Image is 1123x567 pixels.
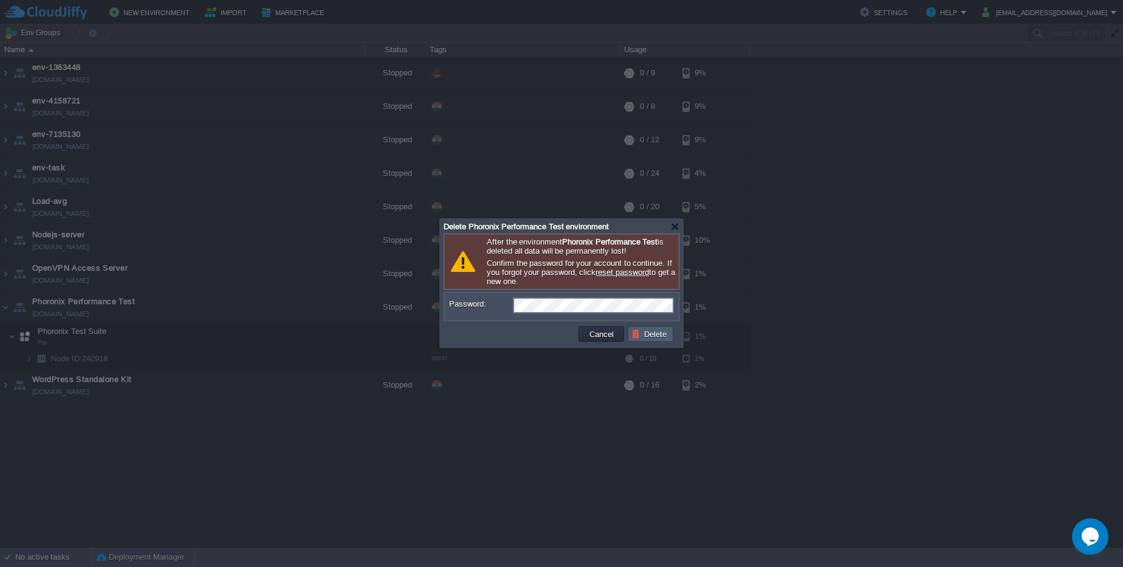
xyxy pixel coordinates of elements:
[562,237,658,246] b: Phoronix Performance Test
[449,297,512,310] label: Password:
[1072,518,1111,555] iframe: chat widget
[487,259,676,286] p: Confirm the password for your account to continue. If you forgot your password, click to get a ne...
[444,222,609,231] span: Delete Phoronix Performance Test environment
[586,329,617,339] button: Cancel
[631,329,670,339] button: Delete
[487,237,676,256] p: After the environment is deleted all data will be permanently lost!
[596,268,649,277] a: reset password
